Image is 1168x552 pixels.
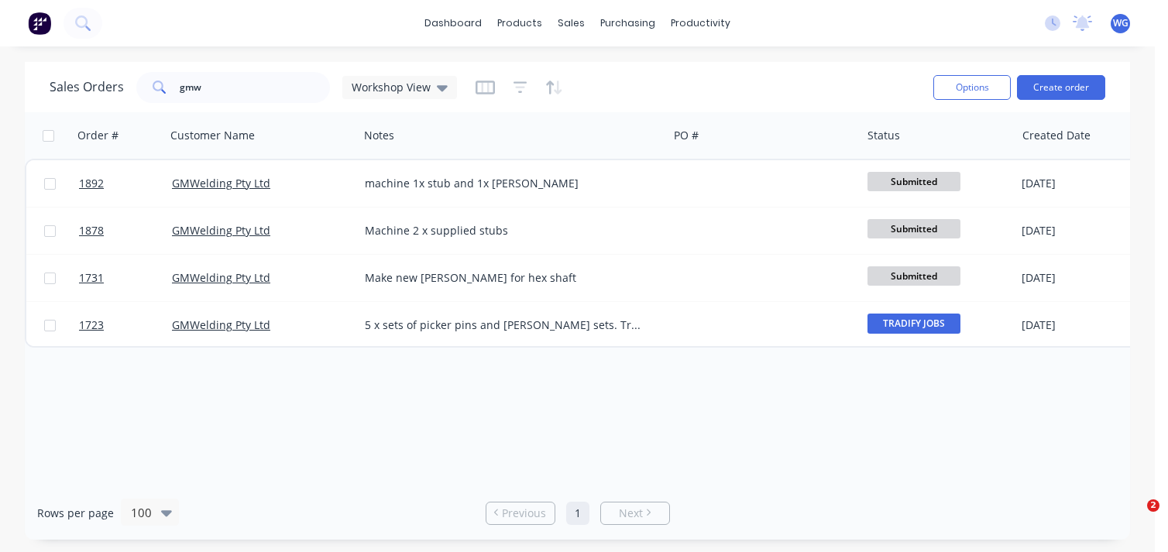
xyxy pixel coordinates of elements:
span: TRADIFY JOBS [867,314,960,333]
span: 1723 [79,317,104,333]
span: Submitted [867,172,960,191]
a: GMWelding Pty Ltd [172,270,270,285]
div: [DATE] [1022,176,1137,191]
a: 1723 [79,302,172,348]
a: 1731 [79,255,172,301]
div: [DATE] [1022,223,1137,238]
a: GMWelding Pty Ltd [172,223,270,238]
a: Next page [601,506,669,521]
span: 2 [1147,499,1159,512]
a: 1878 [79,207,172,254]
div: productivity [663,12,738,35]
ul: Pagination [479,502,676,525]
span: Next [619,506,643,521]
div: [DATE] [1022,317,1137,333]
div: Machine 2 x supplied stubs [365,223,647,238]
button: Options [933,75,1011,100]
div: Make new [PERSON_NAME] for hex shaft [365,270,647,286]
h1: Sales Orders [50,80,124,94]
span: 1892 [79,176,104,191]
div: 5 x sets of picker pins and [PERSON_NAME] sets. Tradify Job 897 [365,317,647,333]
a: 1892 [79,160,172,207]
span: 1731 [79,270,104,286]
a: GMWelding Pty Ltd [172,176,270,190]
span: 1878 [79,223,104,238]
img: Factory [28,12,51,35]
iframe: Intercom live chat [1115,499,1153,537]
div: products [490,12,550,35]
span: WG [1113,16,1128,30]
span: Rows per page [37,506,114,521]
span: Submitted [867,266,960,286]
div: Created Date [1022,128,1091,143]
div: Customer Name [170,128,255,143]
div: Order # [77,128,119,143]
span: Workshop View [352,79,431,95]
div: Notes [364,128,394,143]
input: Search... [180,72,331,103]
a: Page 1 is your current page [566,502,589,525]
div: [DATE] [1022,270,1137,286]
div: Status [867,128,900,143]
div: machine 1x stub and 1x [PERSON_NAME] [365,176,647,191]
span: Submitted [867,219,960,238]
a: Previous page [486,506,555,521]
div: PO # [674,128,699,143]
a: dashboard [417,12,490,35]
button: Create order [1017,75,1105,100]
div: sales [550,12,593,35]
span: Previous [502,506,546,521]
a: GMWelding Pty Ltd [172,317,270,332]
div: purchasing [593,12,663,35]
